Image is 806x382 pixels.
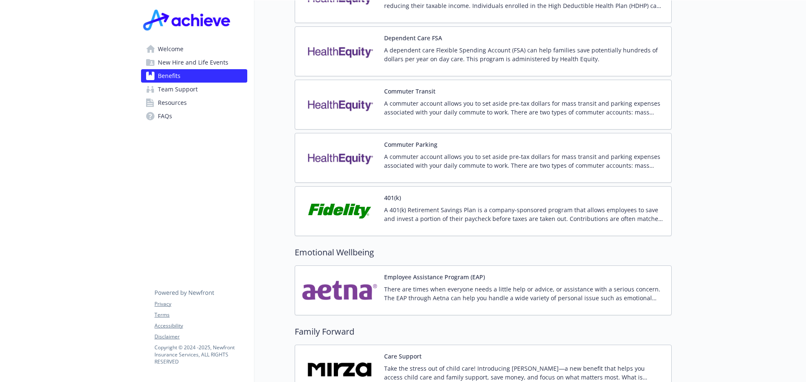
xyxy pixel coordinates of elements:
[384,46,665,63] p: A dependent care Flexible Spending Account (FSA) can help families save potentially hundreds of d...
[302,140,377,176] img: Health Equity carrier logo
[154,311,247,319] a: Terms
[302,34,377,69] img: Health Equity carrier logo
[154,322,247,330] a: Accessibility
[384,285,665,302] p: There are times when everyone needs a little help or advice, or assistance with a serious concern...
[384,140,437,149] button: Commuter Parking
[384,364,665,382] p: Take the stress out of child care! Introducing [PERSON_NAME]—a new benefit that helps you access ...
[158,96,187,109] span: Resources
[384,87,435,96] button: Commuter Transit
[141,83,247,96] a: Team Support
[158,56,228,69] span: New Hire and Life Events
[158,42,183,56] span: Welcome
[384,152,665,170] p: A commuter account allows you to set aside pre-tax dollars for mass transit and parking expenses ...
[384,273,485,281] button: Employee Assistance Program (EAP)
[158,83,198,96] span: Team Support
[302,193,377,229] img: Fidelity Investments carrier logo
[295,246,672,259] h2: Emotional Wellbeing
[141,56,247,69] a: New Hire and Life Events
[384,99,665,117] p: A commuter account allows you to set aside pre-tax dollars for mass transit and parking expenses ...
[154,344,247,365] p: Copyright © 2024 - 2025 , Newfront Insurance Services, ALL RIGHTS RESERVED
[384,193,401,202] button: 401(k)
[302,87,377,122] img: Health Equity carrier logo
[154,333,247,340] a: Disclaimer
[384,34,442,42] button: Dependent Care FSA
[154,300,247,308] a: Privacy
[302,273,377,308] img: Aetna Inc carrier logo
[141,96,247,109] a: Resources
[141,109,247,123] a: FAQs
[384,205,665,223] p: A 401(k) Retirement Savings Plan is a company-sponsored program that allows employees to save and...
[295,325,672,338] h2: Family Forward
[158,69,181,83] span: Benefits
[141,69,247,83] a: Benefits
[384,352,421,361] button: Care Support
[141,42,247,56] a: Welcome
[158,109,172,123] span: FAQs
